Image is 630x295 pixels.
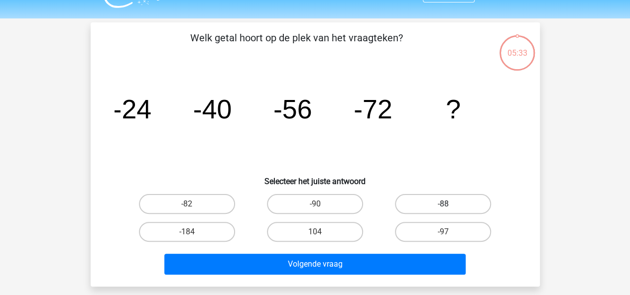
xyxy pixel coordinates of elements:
[354,94,392,124] tspan: -72
[193,94,232,124] tspan: -40
[499,34,536,59] div: 05:33
[395,194,491,214] label: -88
[139,194,235,214] label: -82
[107,169,524,186] h6: Selecteer het juiste antwoord
[267,194,363,214] label: -90
[273,94,312,124] tspan: -56
[164,254,466,275] button: Volgende vraag
[446,94,461,124] tspan: ?
[107,30,487,60] p: Welk getal hoort op de plek van het vraagteken?
[267,222,363,242] label: 104
[113,94,151,124] tspan: -24
[139,222,235,242] label: -184
[395,222,491,242] label: -97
